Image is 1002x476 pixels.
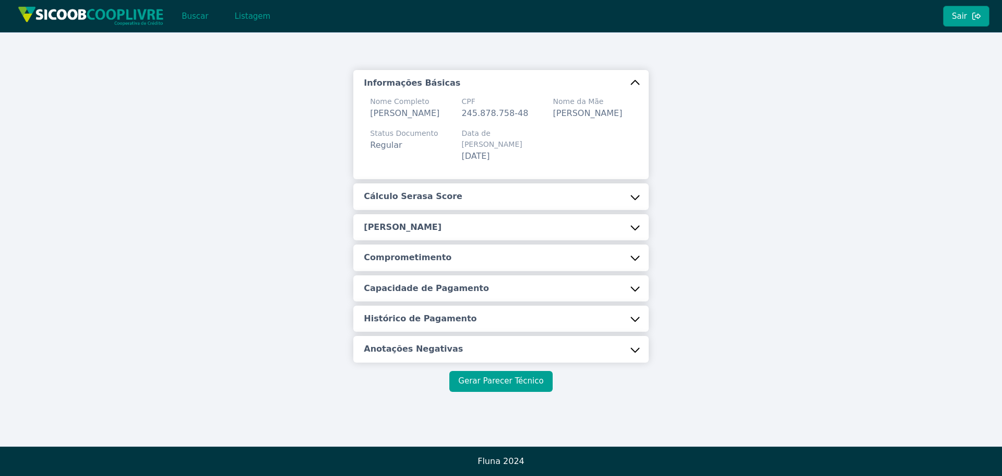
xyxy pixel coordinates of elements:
button: Cálculo Serasa Score [353,183,648,210]
span: 245.878.758-48 [461,108,528,118]
button: Histórico de Pagamento [353,306,648,332]
button: Capacidade de Pagamento [353,275,648,301]
span: [DATE] [461,151,490,161]
h5: Cálculo Serasa Score [364,191,462,202]
h5: Comprometimento [364,252,451,263]
span: Nome da Mãe [553,96,623,107]
h5: Capacidade de Pagamento [364,283,489,294]
span: Fluna 2024 [478,456,524,466]
span: [PERSON_NAME] [370,108,439,118]
button: Buscar [173,6,217,27]
button: [PERSON_NAME] [353,214,648,240]
span: [PERSON_NAME] [553,108,623,118]
span: Data de [PERSON_NAME] [461,128,540,150]
button: Listagem [225,6,279,27]
button: Comprometimento [353,245,648,271]
span: CPF [461,96,528,107]
button: Informações Básicas [353,70,648,96]
span: Status Documento [370,128,438,139]
button: Sair [943,6,989,27]
h5: Histórico de Pagamento [364,313,476,324]
img: img/sicoob_cooplivre.png [18,6,164,26]
h5: [PERSON_NAME] [364,222,442,233]
span: Nome Completo [370,96,439,107]
span: Regular [370,140,402,150]
button: Gerar Parecer Técnico [449,371,552,392]
h5: Anotações Negativas [364,343,463,355]
h5: Informações Básicas [364,77,460,89]
button: Anotações Negativas [353,336,648,362]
